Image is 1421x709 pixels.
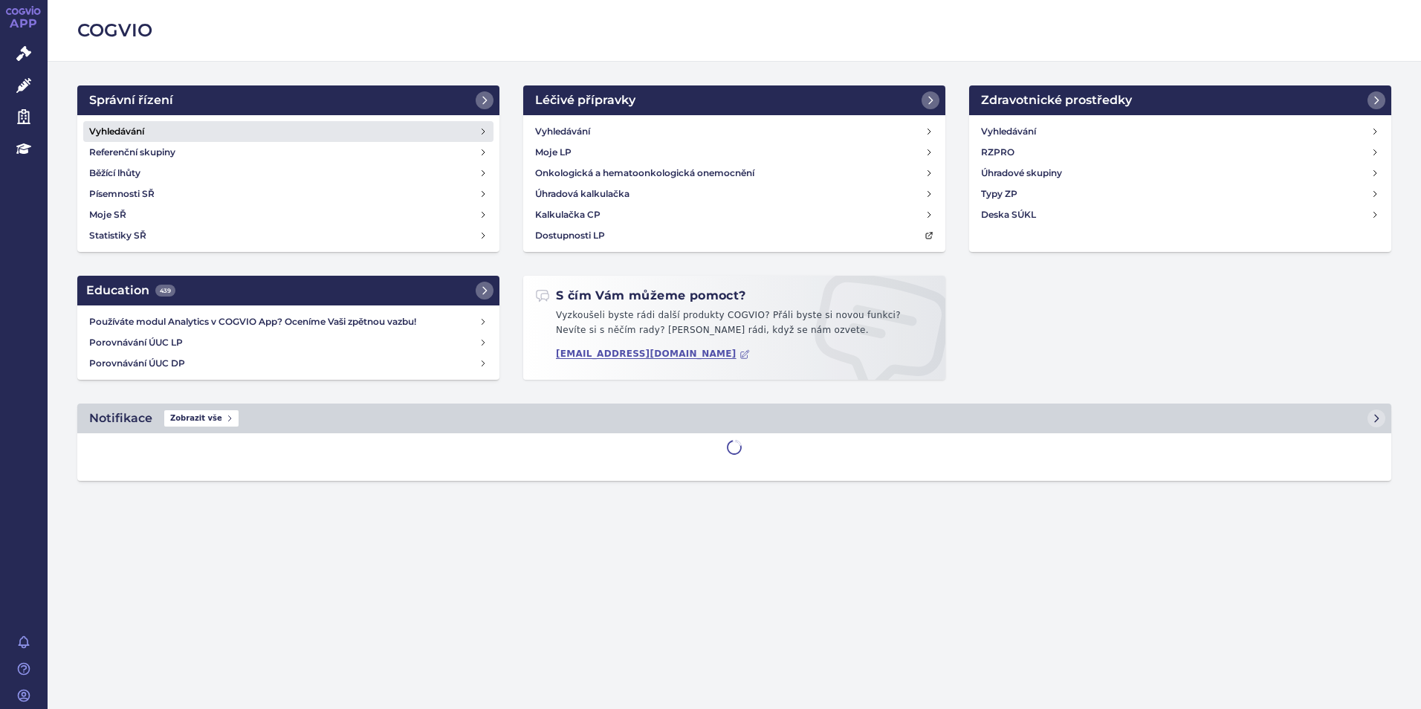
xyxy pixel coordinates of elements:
h2: Správní řízení [89,91,173,109]
span: 439 [155,285,175,297]
a: Zdravotnické prostředky [969,85,1391,115]
h2: COGVIO [77,18,1391,43]
a: Písemnosti SŘ [83,184,493,204]
h4: Porovnávání ÚUC LP [89,335,479,350]
h4: Moje SŘ [89,207,126,222]
a: Běžící lhůty [83,163,493,184]
h2: Education [86,282,175,300]
a: Vyhledávání [83,121,493,142]
a: Moje LP [529,142,939,163]
p: Vyzkoušeli byste rádi další produkty COGVIO? Přáli byste si novou funkci? Nevíte si s něčím rady?... [535,308,933,343]
a: [EMAIL_ADDRESS][DOMAIN_NAME] [556,349,750,360]
h4: Písemnosti SŘ [89,187,155,201]
h4: Úhradové skupiny [981,166,1062,181]
a: Používáte modul Analytics v COGVIO App? Oceníme Vaši zpětnou vazbu! [83,311,493,332]
h2: S čím Vám můžeme pomoct? [535,288,746,304]
h4: Deska SÚKL [981,207,1036,222]
h4: Kalkulačka CP [535,207,601,222]
a: Education439 [77,276,499,305]
a: Vyhledávání [975,121,1385,142]
h4: Úhradová kalkulačka [535,187,629,201]
h4: Typy ZP [981,187,1017,201]
h4: Moje LP [535,145,572,160]
h4: Statistiky SŘ [89,228,146,243]
h4: Referenční skupiny [89,145,175,160]
a: Typy ZP [975,184,1385,204]
a: Vyhledávání [529,121,939,142]
a: Úhradové skupiny [975,163,1385,184]
h4: RZPRO [981,145,1014,160]
h4: Porovnávání ÚUC DP [89,356,479,371]
a: Porovnávání ÚUC LP [83,332,493,353]
a: Porovnávání ÚUC DP [83,353,493,374]
h4: Dostupnosti LP [535,228,605,243]
a: Správní řízení [77,85,499,115]
a: Dostupnosti LP [529,225,939,246]
a: RZPRO [975,142,1385,163]
a: Onkologická a hematoonkologická onemocnění [529,163,939,184]
h4: Vyhledávání [535,124,590,139]
a: Statistiky SŘ [83,225,493,246]
a: Deska SÚKL [975,204,1385,225]
a: Léčivé přípravky [523,85,945,115]
a: NotifikaceZobrazit vše [77,404,1391,433]
a: Referenční skupiny [83,142,493,163]
span: Zobrazit vše [164,410,239,427]
a: Kalkulačka CP [529,204,939,225]
h4: Používáte modul Analytics v COGVIO App? Oceníme Vaši zpětnou vazbu! [89,314,479,329]
h4: Onkologická a hematoonkologická onemocnění [535,166,754,181]
h4: Běžící lhůty [89,166,140,181]
h2: Notifikace [89,409,152,427]
h4: Vyhledávání [981,124,1036,139]
h4: Vyhledávání [89,124,144,139]
a: Úhradová kalkulačka [529,184,939,204]
h2: Léčivé přípravky [535,91,635,109]
a: Moje SŘ [83,204,493,225]
h2: Zdravotnické prostředky [981,91,1132,109]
